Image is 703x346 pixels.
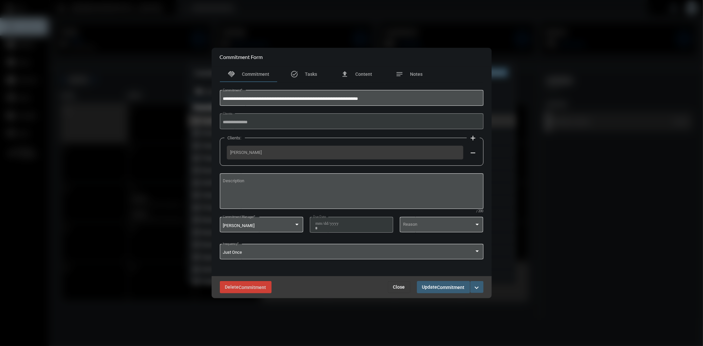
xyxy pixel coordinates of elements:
[388,281,410,293] button: Close
[225,284,266,290] span: Delete
[393,284,405,290] span: Close
[220,54,263,60] h2: Commitment Form
[469,149,477,157] mat-icon: remove
[341,70,349,78] mat-icon: file_upload
[223,250,242,255] span: Just Once
[410,72,423,77] span: Notes
[305,72,317,77] span: Tasks
[230,150,460,155] span: [PERSON_NAME]
[220,281,272,293] button: DeleteCommitment
[473,284,481,292] mat-icon: expand_more
[224,135,245,140] label: Clients:
[417,281,470,293] button: UpdateCommitment
[355,72,372,77] span: Content
[239,285,266,290] span: Commitment
[290,70,298,78] mat-icon: task_alt
[469,134,477,142] mat-icon: add
[242,72,270,77] span: Commitment
[422,284,465,290] span: Update
[228,70,236,78] mat-icon: handshake
[223,223,254,228] span: [PERSON_NAME]
[437,285,465,290] span: Commitment
[396,70,404,78] mat-icon: notes
[477,210,483,213] mat-hint: / 200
